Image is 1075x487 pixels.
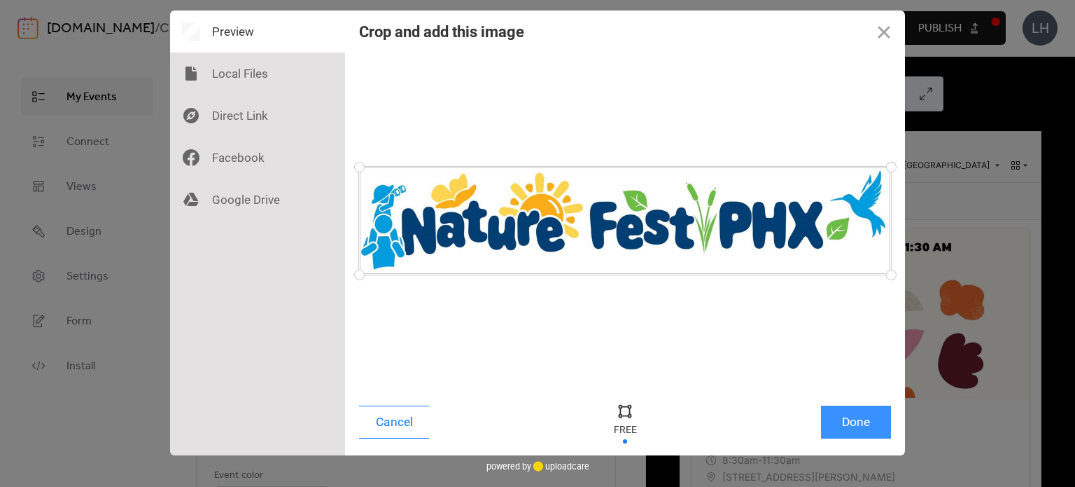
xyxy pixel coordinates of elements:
div: Preview [170,11,345,53]
div: Direct Link [170,95,345,137]
div: Facebook [170,137,345,179]
div: Google Drive [170,179,345,221]
button: Close [863,11,905,53]
div: Crop and add this image [359,23,524,41]
div: Local Files [170,53,345,95]
button: Cancel [359,406,429,439]
a: uploadcare [531,461,589,472]
div: powered by [486,455,589,476]
button: Done [821,406,891,439]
